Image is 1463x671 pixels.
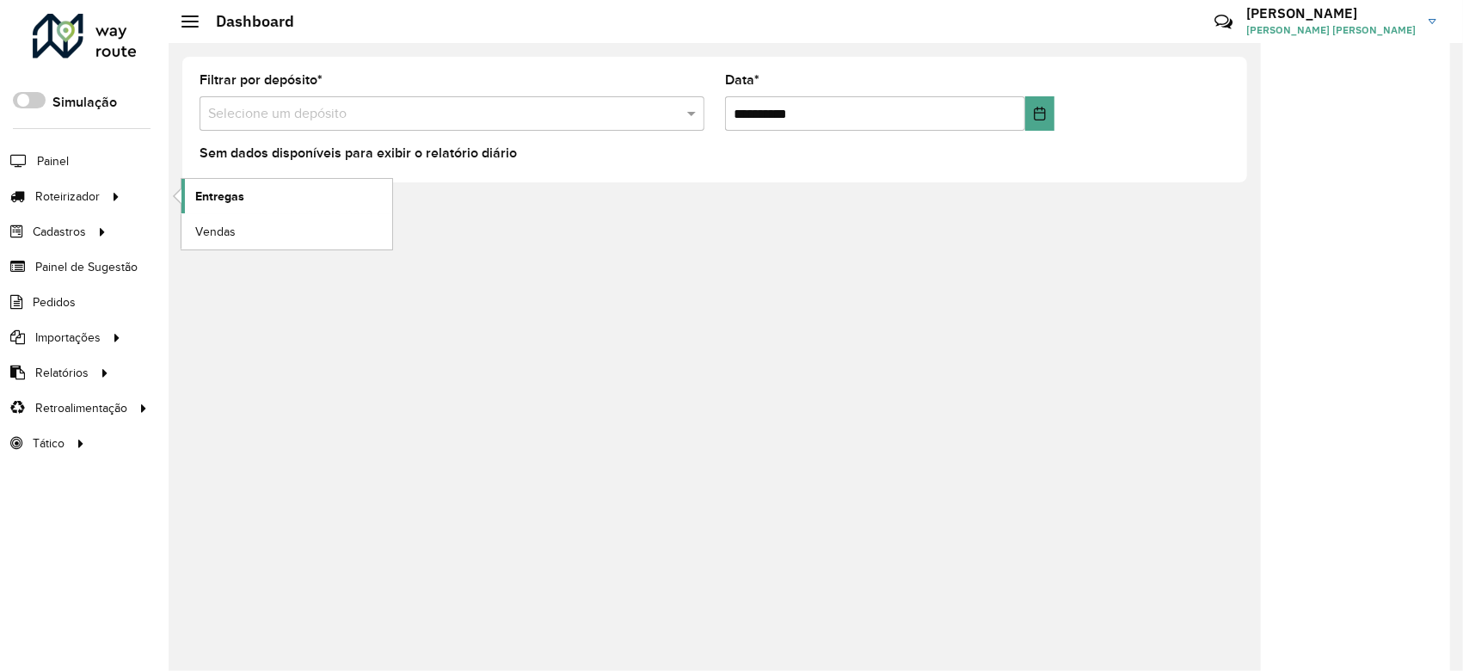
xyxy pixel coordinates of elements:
button: Choose Date [1025,96,1054,131]
span: Painel [37,152,69,170]
span: [PERSON_NAME] [PERSON_NAME] [1246,22,1416,38]
span: Importações [35,329,101,347]
label: Simulação [52,92,117,113]
label: Sem dados disponíveis para exibir o relatório diário [200,143,517,163]
span: Tático [33,434,65,452]
span: Retroalimentação [35,399,127,417]
h2: Dashboard [199,12,294,31]
span: Cadastros [33,223,86,241]
span: Roteirizador [35,188,100,206]
span: Entregas [195,188,244,206]
span: Pedidos [33,293,76,311]
a: Contato Rápido [1205,3,1242,40]
h3: [PERSON_NAME] [1246,5,1416,22]
a: Vendas [181,214,392,249]
span: Relatórios [35,364,89,382]
label: Filtrar por depósito [200,70,323,90]
span: Painel de Sugestão [35,258,138,276]
a: Entregas [181,179,392,213]
label: Data [725,70,759,90]
span: Vendas [195,223,236,241]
